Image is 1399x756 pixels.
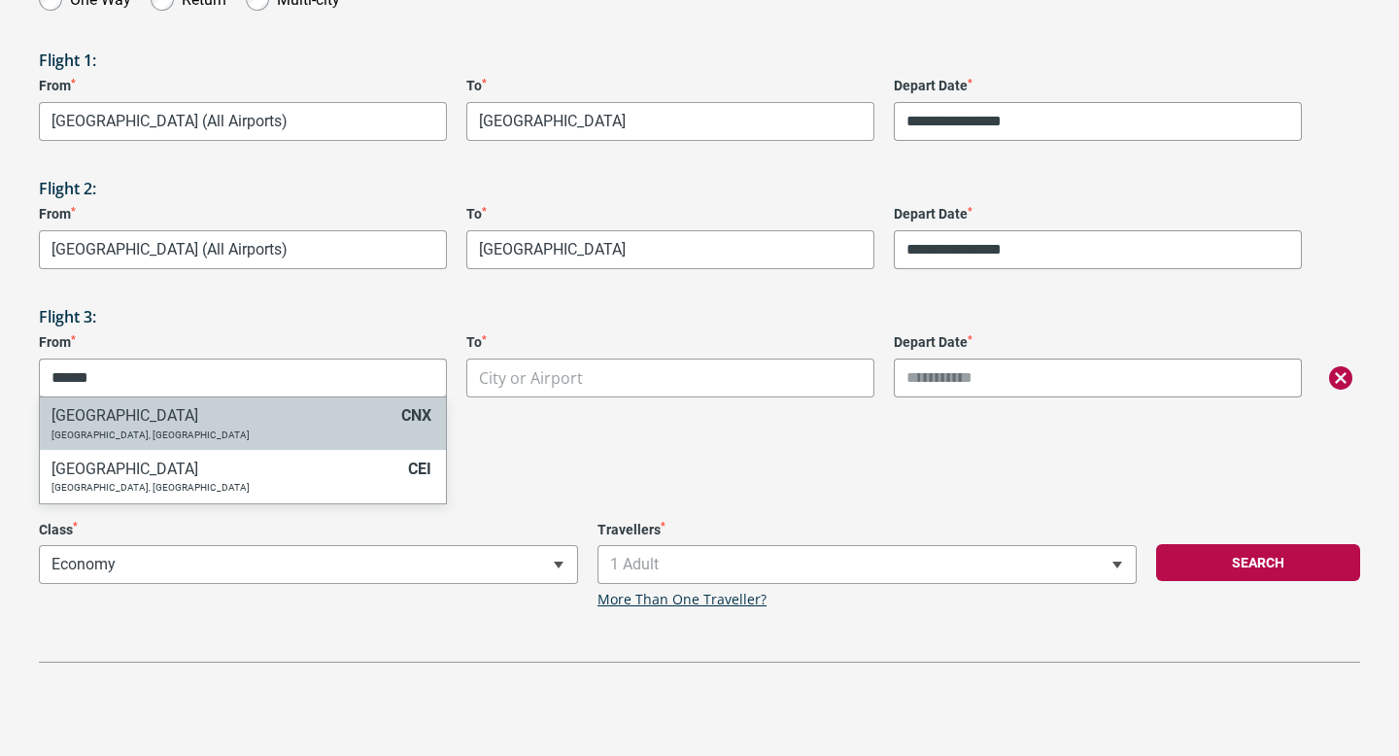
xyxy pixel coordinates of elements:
span: City or Airport [466,359,874,397]
span: City or Airport [467,360,873,397]
label: Class [39,522,578,538]
span: Chiang Mai, Thailand [466,230,874,269]
h3: Flight 2: [39,180,1360,198]
span: CEI [408,460,431,478]
label: Depart Date [894,206,1302,223]
span: Economy [40,546,577,583]
label: To [466,334,874,351]
label: From [39,206,447,223]
span: Melbourne, Australia [40,103,446,140]
span: City or Airport [39,359,447,397]
span: Chiang Mai, Thailand [467,231,873,268]
button: Search [1156,544,1360,581]
span: Beijing, China [466,102,874,141]
label: Depart Date [894,334,1302,351]
span: CNX [401,406,431,425]
label: From [39,334,447,351]
span: Economy [39,545,578,584]
span: Shanghai, China [40,231,446,268]
p: [GEOGRAPHIC_DATA], [GEOGRAPHIC_DATA] [51,430,392,441]
label: To [466,78,874,94]
span: Beijing, China [467,103,873,140]
h6: [GEOGRAPHIC_DATA] [51,460,398,478]
h3: Flight 3: [39,308,1360,326]
p: [GEOGRAPHIC_DATA], [GEOGRAPHIC_DATA] [51,482,398,494]
h3: Flight 1: [39,52,1360,70]
label: Depart Date [894,78,1302,94]
input: Search [40,359,446,397]
span: Melbourne, Australia [39,102,447,141]
span: Shanghai, China [39,230,447,269]
span: 1 Adult [597,545,1137,584]
h6: [GEOGRAPHIC_DATA] [51,406,392,425]
label: From [39,78,447,94]
label: Travellers [597,522,1137,538]
span: City or Airport [479,367,583,389]
span: 1 Adult [598,546,1136,583]
label: To [466,206,874,223]
a: More Than One Traveller? [597,592,767,608]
